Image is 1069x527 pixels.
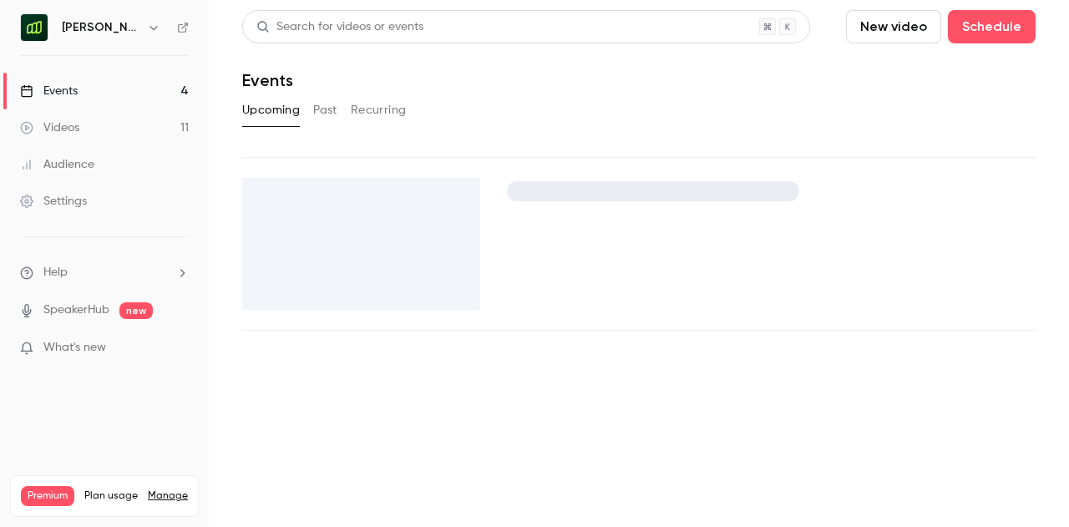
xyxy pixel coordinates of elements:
span: Plan usage [84,489,138,503]
span: Help [43,264,68,281]
div: Audience [20,156,94,173]
div: Videos [20,119,79,136]
div: Events [20,83,78,99]
div: Search for videos or events [256,18,423,36]
span: What's new [43,339,106,357]
img: Moss Deutschland [21,14,48,41]
button: Upcoming [242,97,300,124]
div: Settings [20,193,87,210]
button: Past [313,97,337,124]
li: help-dropdown-opener [20,264,189,281]
a: SpeakerHub [43,302,109,319]
button: New video [846,10,941,43]
button: Schedule [948,10,1036,43]
span: new [119,302,153,319]
a: Manage [148,489,188,503]
h1: Events [242,70,293,90]
h6: [PERSON_NAME] [GEOGRAPHIC_DATA] [62,19,140,36]
span: Premium [21,486,74,506]
button: Recurring [351,97,407,124]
